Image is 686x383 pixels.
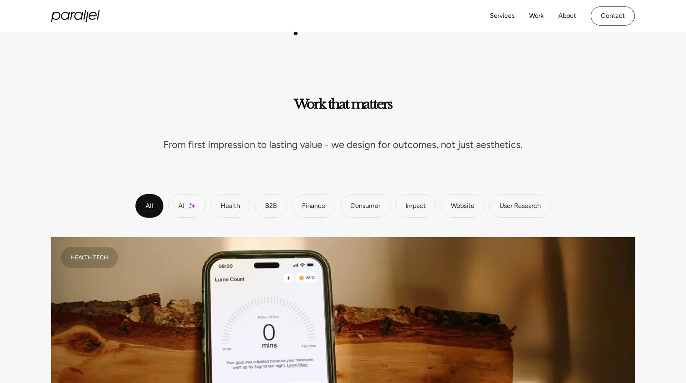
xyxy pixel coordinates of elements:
div: Consumer [350,201,380,211]
div: B2B [265,201,277,211]
a: Contact [591,6,635,26]
div: Impact [405,201,426,211]
div: Health [221,201,240,211]
p: From first impression to lasting value - we design for outcomes, not just aesthetics. [163,137,523,152]
h2: Work that matters [294,97,392,111]
a: About [558,10,576,22]
div: Website [451,201,474,211]
div: Health Tech [71,253,108,262]
a: Services [490,10,514,22]
div: AI [178,201,184,211]
div: All [146,201,153,211]
a: Work [529,10,544,22]
div: Finance [302,201,325,211]
div: User Research [499,201,541,211]
a: home [51,10,100,22]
